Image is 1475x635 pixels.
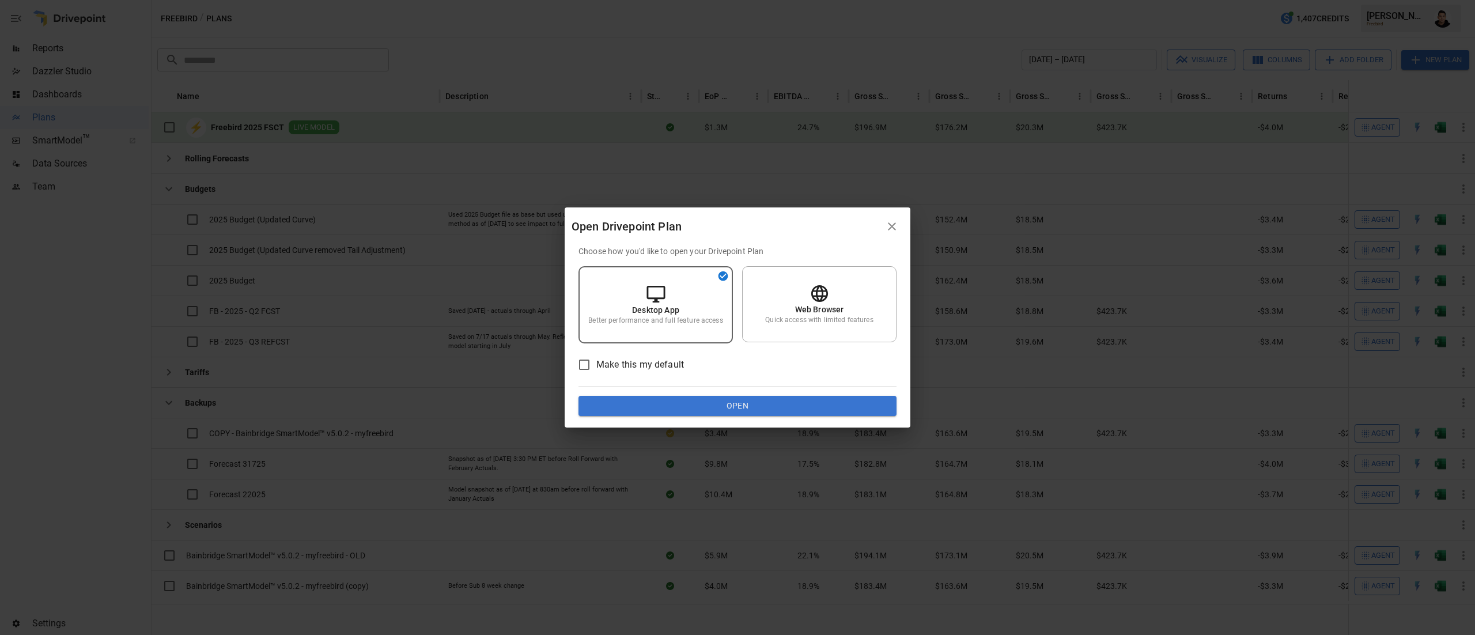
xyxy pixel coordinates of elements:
p: Better performance and full feature access [588,316,723,326]
div: Open Drivepoint Plan [572,217,880,236]
p: Desktop App [632,304,679,316]
p: Quick access with limited features [765,315,873,325]
button: Open [578,396,897,417]
p: Choose how you'd like to open your Drivepoint Plan [578,245,897,257]
span: Make this my default [596,358,684,372]
p: Web Browser [795,304,844,315]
